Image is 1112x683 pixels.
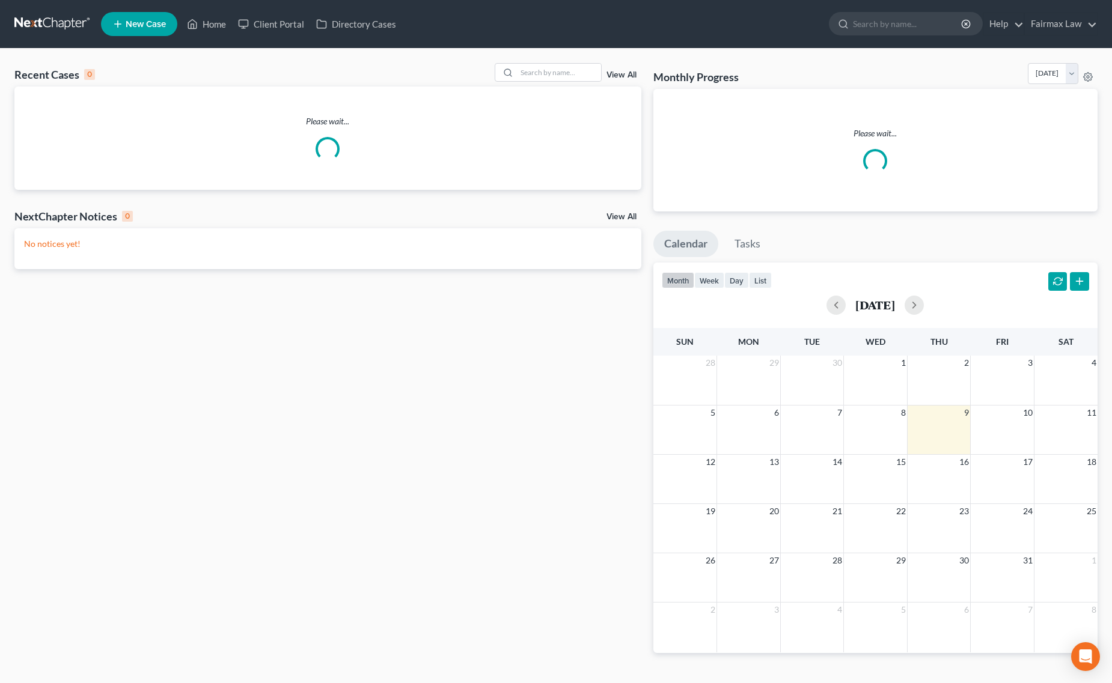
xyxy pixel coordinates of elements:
button: week [694,272,724,288]
a: View All [606,213,637,221]
span: 30 [958,553,970,568]
span: 18 [1086,455,1098,469]
span: 6 [773,405,780,420]
span: 13 [768,455,780,469]
span: 7 [1027,603,1034,617]
a: Help [983,13,1024,35]
span: New Case [126,20,166,29]
a: View All [606,71,637,79]
span: 3 [773,603,780,617]
span: 8 [1090,603,1098,617]
span: 4 [836,603,843,617]
input: Search by name... [517,64,601,81]
a: Directory Cases [310,13,402,35]
span: Thu [930,336,948,347]
span: 19 [704,504,716,518]
span: 10 [1022,405,1034,420]
a: Home [181,13,232,35]
div: NextChapter Notices [14,209,133,223]
span: 28 [831,553,843,568]
span: 24 [1022,504,1034,518]
h3: Monthly Progress [653,70,739,84]
a: Tasks [724,231,771,257]
span: 2 [963,356,970,370]
span: 7 [836,405,843,420]
span: 29 [895,553,907,568]
span: 23 [958,504,970,518]
span: 8 [900,405,907,420]
input: Search by name... [853,13,963,35]
span: 11 [1086,405,1098,420]
a: Calendar [653,231,718,257]
span: Mon [738,336,759,347]
div: Recent Cases [14,67,95,82]
span: Wed [866,336,885,347]
button: day [724,272,749,288]
span: 21 [831,504,843,518]
span: 31 [1022,553,1034,568]
span: 17 [1022,455,1034,469]
a: Fairmax Law [1025,13,1097,35]
button: list [749,272,772,288]
span: 4 [1090,356,1098,370]
span: 20 [768,504,780,518]
span: 1 [1090,553,1098,568]
span: 6 [963,603,970,617]
span: 12 [704,455,716,469]
span: Sat [1059,336,1074,347]
span: 1 [900,356,907,370]
div: Open Intercom Messenger [1071,642,1100,671]
p: Please wait... [663,127,1088,139]
span: 5 [709,405,716,420]
div: 0 [122,211,133,222]
span: Sun [676,336,694,347]
span: 3 [1027,356,1034,370]
a: Client Portal [232,13,310,35]
div: 0 [84,69,95,80]
span: 28 [704,356,716,370]
span: 27 [768,553,780,568]
span: 25 [1086,504,1098,518]
button: month [662,272,694,288]
span: 30 [831,356,843,370]
h2: [DATE] [855,299,895,311]
p: Please wait... [14,115,641,127]
span: 14 [831,455,843,469]
span: 26 [704,553,716,568]
span: 5 [900,603,907,617]
span: 2 [709,603,716,617]
p: No notices yet! [24,238,632,250]
span: 15 [895,455,907,469]
span: 9 [963,405,970,420]
span: Tue [804,336,820,347]
span: 22 [895,504,907,518]
span: 16 [958,455,970,469]
span: 29 [768,356,780,370]
span: Fri [996,336,1009,347]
